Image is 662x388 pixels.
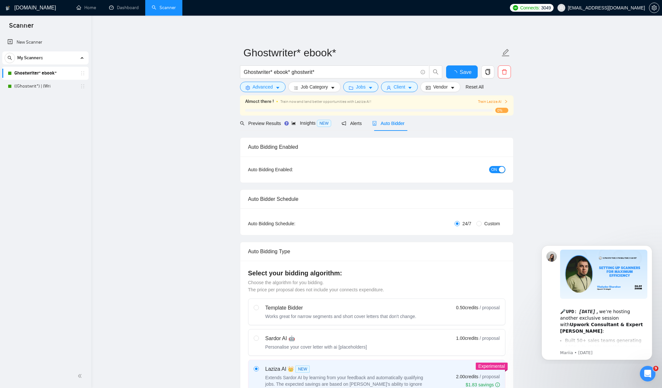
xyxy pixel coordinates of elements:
[17,51,43,64] span: My Scanners
[248,190,505,208] div: Auto Bidder Schedule
[498,69,511,75] span: delete
[5,53,15,63] button: search
[478,99,508,105] button: Train Laziza AI
[14,80,76,93] a: ((Ghostwrit*) | (Wri
[248,138,505,156] div: Auto Bidding Enabled
[456,335,478,342] span: 1.00 credits
[244,68,418,76] input: Search Freelance Jobs...
[2,36,89,49] li: New Scanner
[253,83,273,90] span: Advanced
[77,5,96,10] a: homeHome
[478,364,505,369] span: Experimental
[426,85,430,90] span: idcard
[495,108,508,113] span: 0%
[248,166,334,173] div: Auto Bidding Enabled:
[77,373,84,379] span: double-left
[495,382,500,387] span: info-circle
[541,4,551,11] span: 3049
[501,48,510,57] span: edit
[301,83,328,90] span: Job Category
[466,381,500,388] div: $1.83 savings
[7,36,83,49] a: New Scanner
[460,220,474,227] span: 24/7
[430,69,442,75] span: search
[288,82,341,92] button: barsJob Categorycaret-down
[381,82,418,92] button: userClientcaret-down
[317,120,331,127] span: NEW
[446,65,478,78] button: Save
[240,121,281,126] span: Preview Results
[248,220,334,227] div: Auto Bidding Schedule:
[372,121,377,126] span: robot
[532,240,662,364] iframe: Intercom notifications message
[433,83,447,90] span: Vendor
[245,98,274,105] span: Almost there !
[387,85,391,90] span: user
[421,70,425,74] span: info-circle
[4,21,39,35] span: Scanner
[342,121,362,126] span: Alerts
[450,85,455,90] span: caret-down
[342,121,346,126] span: notification
[275,85,280,90] span: caret-down
[291,120,331,126] span: Insights
[480,304,500,311] span: / proposal
[265,344,367,350] div: Personalise your cover letter with ai [placeholders]
[2,51,89,93] li: My Scanners
[288,365,294,373] span: 👑
[480,335,500,341] span: / proposal
[481,65,494,78] button: copy
[420,82,460,92] button: idcardVendorcaret-down
[6,3,10,13] img: logo
[240,121,245,126] span: search
[248,280,384,292] span: Choose the algorithm for you bidding. The price per proposal does not include your connects expen...
[244,45,500,61] input: Scanner name...
[456,373,478,380] span: 2.00 credits
[5,56,15,60] span: search
[248,269,505,278] h4: Select your bidding algorithm:
[331,85,335,90] span: caret-down
[246,85,250,90] span: setting
[456,304,478,311] span: 0.50 credits
[80,84,85,89] span: holder
[429,65,442,78] button: search
[649,3,659,13] button: setting
[368,85,373,90] span: caret-down
[491,166,497,173] span: ON
[240,82,286,92] button: settingAdvancedcaret-down
[265,365,428,373] div: Laziza AI
[452,70,460,76] span: loading
[372,121,404,126] span: Auto Bidder
[291,121,296,125] span: area-chart
[265,304,416,312] div: Template Bidder
[265,335,367,342] div: Sardor AI 🤖
[152,5,176,10] a: searchScanner
[356,83,366,90] span: Jobs
[504,100,508,104] span: right
[482,220,502,227] span: Custom
[343,82,378,92] button: folderJobscaret-down
[498,65,511,78] button: delete
[559,6,564,10] span: user
[649,5,659,10] a: setting
[109,5,139,10] a: dashboardDashboard
[480,373,500,380] span: / proposal
[295,366,310,373] span: NEW
[349,85,353,90] span: folder
[653,366,658,371] span: 9
[466,83,484,90] a: Reset All
[80,71,85,76] span: holder
[248,242,505,261] div: Auto Bidding Type
[513,5,518,10] img: upwork-logo.png
[394,83,405,90] span: Client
